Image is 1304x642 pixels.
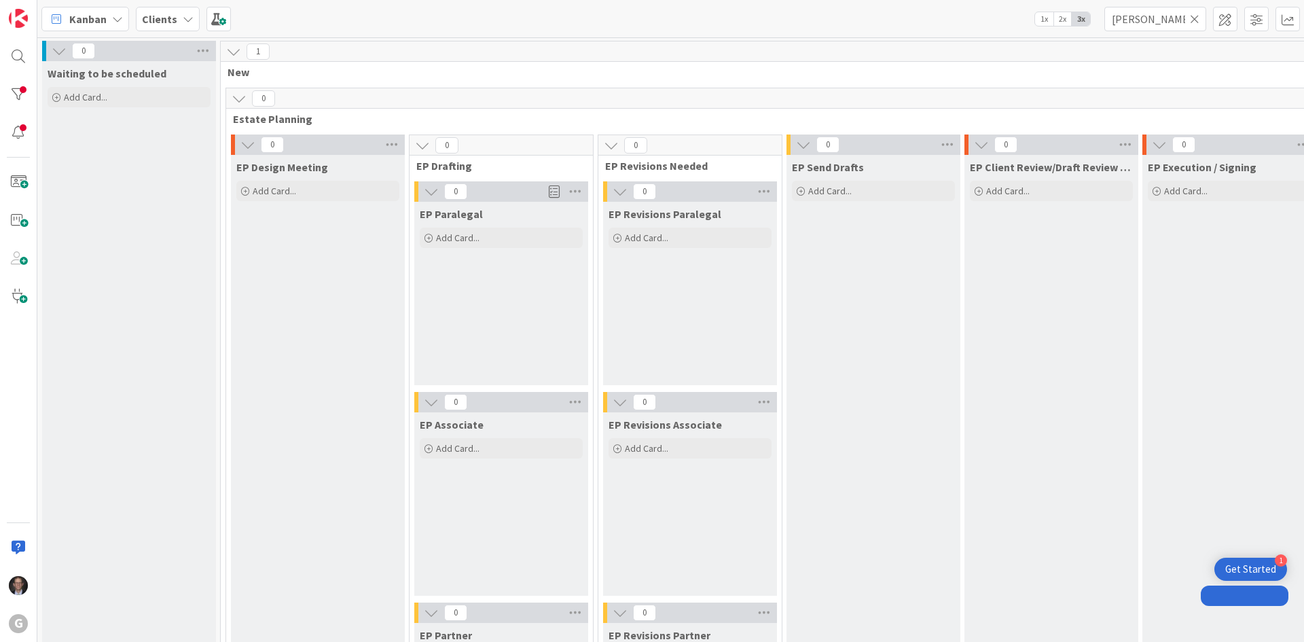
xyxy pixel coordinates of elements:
[609,628,710,642] span: EP Revisions Partner
[609,418,722,431] span: EP Revisions Associate
[64,91,107,103] span: Add Card...
[9,614,28,633] div: G
[247,43,270,60] span: 1
[986,185,1030,197] span: Add Card...
[625,442,668,454] span: Add Card...
[609,207,721,221] span: EP Revisions Paralegal
[436,232,479,244] span: Add Card...
[435,137,458,154] span: 0
[1214,558,1287,581] div: Open Get Started checklist, remaining modules: 1
[792,160,864,174] span: EP Send Drafts
[633,605,656,621] span: 0
[1072,12,1090,26] span: 3x
[420,418,484,431] span: EP Associate
[1104,7,1206,31] input: Quick Filter...
[1148,160,1256,174] span: EP Execution / Signing
[625,232,668,244] span: Add Card...
[1053,12,1072,26] span: 2x
[236,160,328,174] span: EP Design Meeting
[633,394,656,410] span: 0
[9,576,28,595] img: JT
[253,185,296,197] span: Add Card...
[252,90,275,107] span: 0
[48,67,166,80] span: Waiting to be scheduled
[142,12,177,26] b: Clients
[416,159,576,173] span: EP Drafting
[633,183,656,200] span: 0
[808,185,852,197] span: Add Card...
[1172,137,1195,153] span: 0
[1035,12,1053,26] span: 1x
[69,11,107,27] span: Kanban
[605,159,765,173] span: EP Revisions Needed
[1225,563,1276,576] div: Get Started
[624,137,647,154] span: 0
[444,605,467,621] span: 0
[420,628,472,642] span: EP Partner
[970,160,1133,174] span: EP Client Review/Draft Review Meeting
[816,137,839,153] span: 0
[1275,554,1287,567] div: 1
[994,137,1017,153] span: 0
[1164,185,1208,197] span: Add Card...
[444,394,467,410] span: 0
[420,207,483,221] span: EP Paralegal
[436,442,479,454] span: Add Card...
[72,43,95,59] span: 0
[9,9,28,28] img: Visit kanbanzone.com
[444,183,467,200] span: 0
[261,137,284,153] span: 0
